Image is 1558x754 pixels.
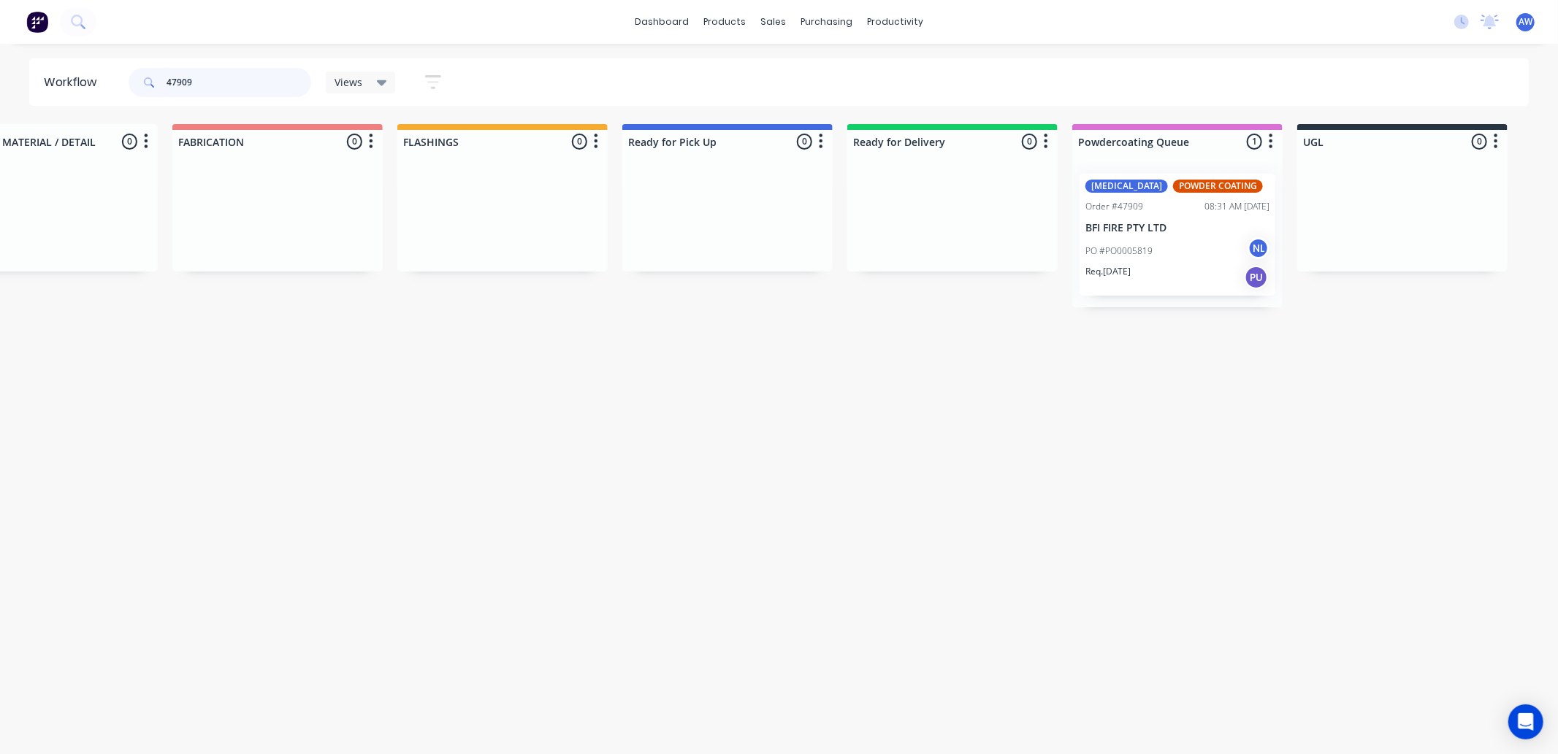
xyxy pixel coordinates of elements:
[1080,174,1275,296] div: [MEDICAL_DATA]POWDER COATINGOrder #4790908:31 AM [DATE]BFI FIRE PTY LTDPO #PO0005819NLReq.[DATE]PU
[44,74,104,91] div: Workflow
[335,74,362,90] span: Views
[26,11,48,33] img: Factory
[1245,266,1268,289] div: PU
[627,11,696,33] a: dashboard
[1248,237,1269,259] div: NL
[1173,180,1263,193] div: POWDER COATING
[1519,15,1532,28] span: AW
[1085,200,1143,213] div: Order #47909
[1085,222,1269,234] p: BFI FIRE PTY LTD
[793,11,860,33] div: purchasing
[1085,265,1131,278] p: Req. [DATE]
[1508,704,1543,739] div: Open Intercom Messenger
[1085,180,1168,193] div: [MEDICAL_DATA]
[860,11,931,33] div: productivity
[1085,245,1153,258] p: PO #PO0005819
[167,68,311,97] input: Search for orders...
[1204,200,1269,213] div: 08:31 AM [DATE]
[696,11,753,33] div: products
[753,11,793,33] div: sales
